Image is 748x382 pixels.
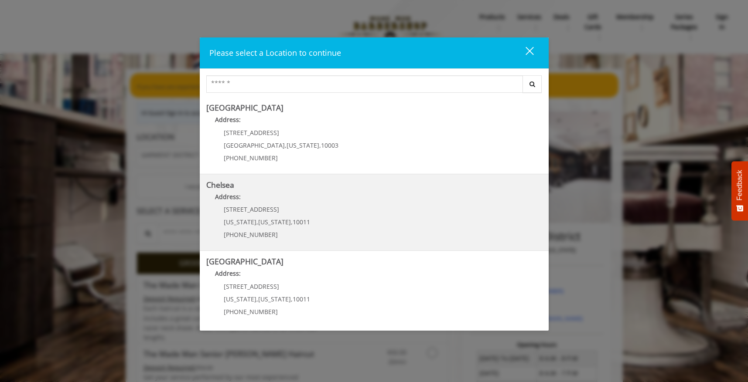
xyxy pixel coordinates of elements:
[321,141,338,149] span: 10003
[258,218,291,226] span: [US_STATE]
[516,46,533,59] div: close dialog
[224,218,256,226] span: [US_STATE]
[209,47,341,58] span: Please select a Location to continue
[224,308,278,316] span: [PHONE_NUMBER]
[224,282,279,291] span: [STREET_ADDRESS]
[215,115,241,124] b: Address:
[258,295,291,303] span: [US_STATE]
[509,44,539,62] button: close dialog
[293,295,310,303] span: 10011
[256,295,258,303] span: ,
[527,81,537,87] i: Search button
[224,295,256,303] span: [US_STATE]
[731,161,748,220] button: Feedback - Show survey
[206,179,234,190] b: Chelsea
[285,141,287,149] span: ,
[256,218,258,226] span: ,
[224,128,279,137] span: [STREET_ADDRESS]
[736,170,744,200] span: Feedback
[215,269,241,277] b: Address:
[319,141,321,149] span: ,
[206,102,283,113] b: [GEOGRAPHIC_DATA]
[215,193,241,201] b: Address:
[293,218,310,226] span: 10011
[224,205,279,213] span: [STREET_ADDRESS]
[287,141,319,149] span: [US_STATE]
[224,154,278,162] span: [PHONE_NUMBER]
[206,75,542,97] div: Center Select
[291,218,293,226] span: ,
[291,295,293,303] span: ,
[224,141,285,149] span: [GEOGRAPHIC_DATA]
[206,75,523,93] input: Search Center
[206,256,283,267] b: [GEOGRAPHIC_DATA]
[224,230,278,239] span: [PHONE_NUMBER]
